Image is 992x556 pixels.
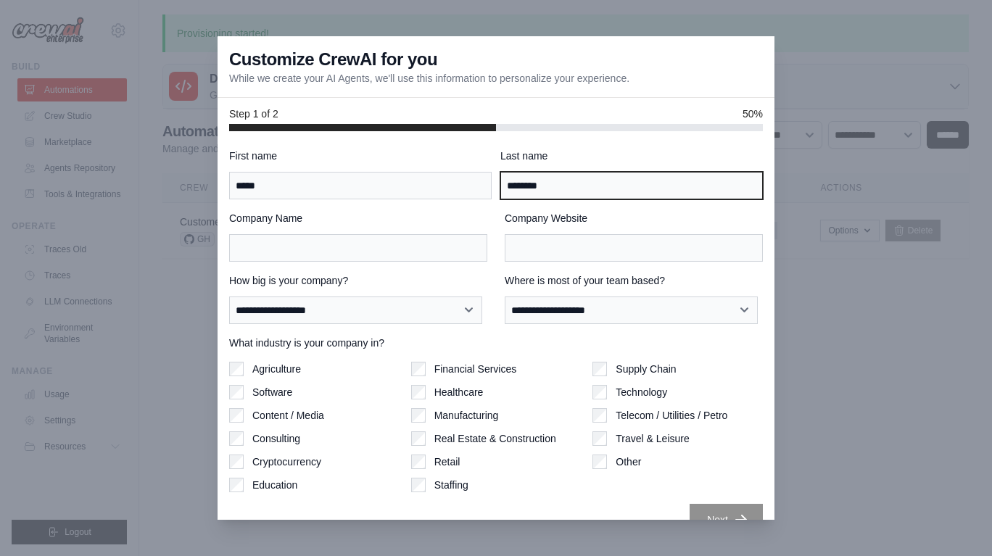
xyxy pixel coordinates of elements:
label: Retail [434,455,460,469]
label: Company Name [229,211,487,225]
label: Company Website [505,211,763,225]
label: Staffing [434,478,468,492]
label: Technology [616,385,667,399]
label: First name [229,149,492,163]
label: What industry is your company in? [229,336,763,350]
label: Software [252,385,292,399]
label: How big is your company? [229,273,487,288]
label: Financial Services [434,362,517,376]
h3: Customize CrewAI for you [229,48,437,71]
label: Agriculture [252,362,301,376]
label: Manufacturing [434,408,499,423]
label: Last name [500,149,763,163]
label: Consulting [252,431,300,446]
label: Real Estate & Construction [434,431,556,446]
label: Healthcare [434,385,484,399]
label: Content / Media [252,408,324,423]
span: Step 1 of 2 [229,107,278,121]
label: Supply Chain [616,362,676,376]
label: Travel & Leisure [616,431,689,446]
label: Telecom / Utilities / Petro [616,408,727,423]
label: Where is most of your team based? [505,273,763,288]
label: Cryptocurrency [252,455,321,469]
p: While we create your AI Agents, we'll use this information to personalize your experience. [229,71,629,86]
span: 50% [743,107,763,121]
label: Other [616,455,641,469]
button: Next [690,504,763,536]
label: Education [252,478,297,492]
